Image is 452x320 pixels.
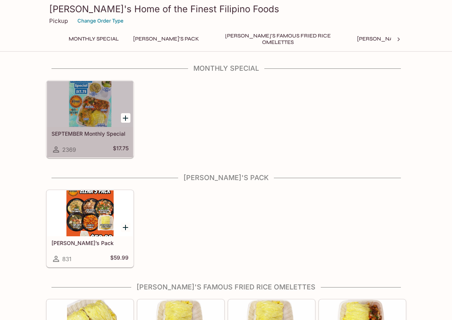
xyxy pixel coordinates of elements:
[51,130,129,137] h5: SEPTEMBER Monthly Special
[62,255,71,263] span: 831
[129,34,203,44] button: [PERSON_NAME]'s Pack
[64,34,123,44] button: Monthly Special
[353,34,450,44] button: [PERSON_NAME]'s Mixed Plates
[46,174,406,182] h4: [PERSON_NAME]'s Pack
[62,146,76,153] span: 2369
[46,283,406,291] h4: [PERSON_NAME]'s Famous Fried Rice Omelettes
[209,34,347,44] button: [PERSON_NAME]'s Famous Fried Rice Omelettes
[49,3,403,15] h3: [PERSON_NAME]'s Home of the Finest Filipino Foods
[121,223,130,232] button: Add Elena’s Pack
[47,190,134,267] a: [PERSON_NAME]’s Pack831$59.99
[51,240,129,246] h5: [PERSON_NAME]’s Pack
[113,145,129,154] h5: $17.75
[47,81,134,158] a: SEPTEMBER Monthly Special2369$17.75
[49,17,68,24] p: Pickup
[74,15,127,27] button: Change Order Type
[47,81,133,127] div: SEPTEMBER Monthly Special
[121,113,130,123] button: Add SEPTEMBER Monthly Special
[47,190,133,236] div: Elena’s Pack
[46,64,406,73] h4: Monthly Special
[110,254,129,263] h5: $59.99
